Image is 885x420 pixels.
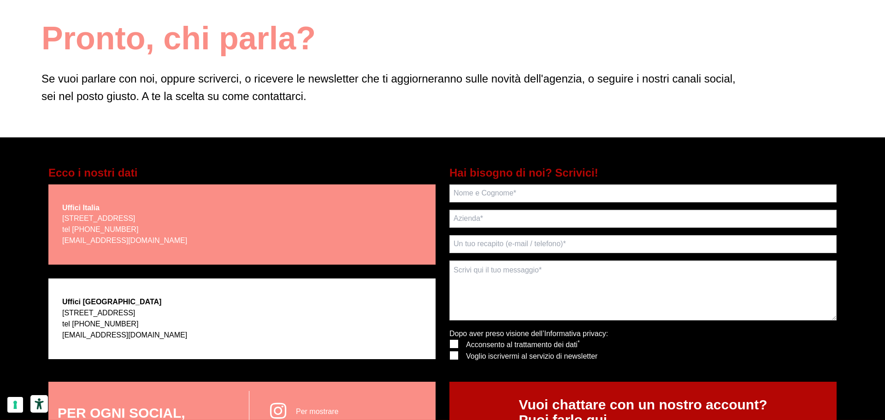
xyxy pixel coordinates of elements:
button: Strumenti di accessibilità [30,395,48,413]
input: Nome e Cognome* [449,184,837,202]
p: Dopo aver preso visione dell’ : [449,328,608,340]
input: Azienda* [449,210,837,228]
p: Campi obbligatori [449,370,608,382]
p: [STREET_ADDRESS] tel [PHONE_NUMBER] [62,213,187,246]
p: Se vuoi parlare con noi, oppure scriverci, o ricevere le newsletter che ti aggiorneranno sulle no... [41,70,844,106]
h5: Hai bisogno di noi? Scrivici! [449,165,837,181]
h5: Ecco i nostri dati [48,165,436,181]
h1: Pronto, chi parla? [41,18,844,59]
button: Le tue preferenze relative al consenso per le tecnologie di tracciamento [7,397,23,413]
a: Informativa privacy [544,330,606,337]
a: [EMAIL_ADDRESS][DOMAIN_NAME] [62,237,187,244]
input: Un tuo recapito (e-mail / telefono)* [449,235,837,253]
span: Acconsento al trattamento dei dati [466,341,580,349]
span: Voglio iscrivermi al servizio di newsletter [466,352,597,360]
a: [EMAIL_ADDRESS][DOMAIN_NAME] [62,331,187,339]
span: Per mostrare [296,408,338,415]
p: [STREET_ADDRESS] tel [PHONE_NUMBER] [62,308,187,341]
strong: Uffici Italia [62,204,100,212]
strong: Uffici [GEOGRAPHIC_DATA] [62,298,161,306]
